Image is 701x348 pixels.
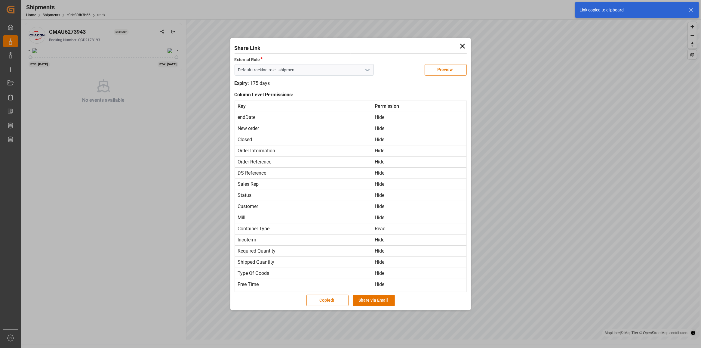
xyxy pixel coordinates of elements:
[375,259,466,266] div: Hide
[238,270,375,277] div: Type Of Goods
[238,181,375,188] div: Sales Rep
[375,125,466,132] div: Hide
[238,192,375,199] div: Status
[238,158,375,166] div: Order Reference
[375,225,466,232] div: Read
[375,169,466,177] div: Hide
[238,114,375,121] div: endDate
[238,103,375,110] div: Key
[249,80,270,87] div: 175 days
[362,65,371,75] button: open menu
[238,259,375,266] div: Shipped Quantity
[375,114,466,121] div: Hide
[306,295,349,306] button: Copied!
[235,56,263,63] label: External Role
[375,136,466,143] div: Hide
[375,214,466,221] div: Hide
[238,247,375,255] div: Required Quantity
[235,64,374,76] input: Type to search/select
[375,203,466,210] div: Hide
[353,295,395,306] button: Share via Email
[580,7,683,13] div: Link copied to clipboard
[375,281,466,288] div: Hide
[238,214,375,221] div: Mill
[238,203,375,210] div: Customer
[375,158,466,166] div: Hide
[235,42,467,52] h1: Share Link
[238,125,375,132] div: New order
[375,192,466,199] div: Hide
[238,147,375,154] div: Order Information
[375,236,466,244] div: Hide
[425,64,467,76] button: Preview
[238,169,375,177] div: DS Reference
[375,247,466,255] div: Hide
[375,147,466,154] div: Hide
[235,80,249,87] div: Expiry:
[375,270,466,277] div: Hide
[238,281,375,288] div: Free Time
[235,91,294,98] span: Column Level Permissions:
[238,136,375,143] div: Closed
[238,236,375,244] div: Incoterm
[238,225,375,232] div: Container Type
[375,181,466,188] div: Hide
